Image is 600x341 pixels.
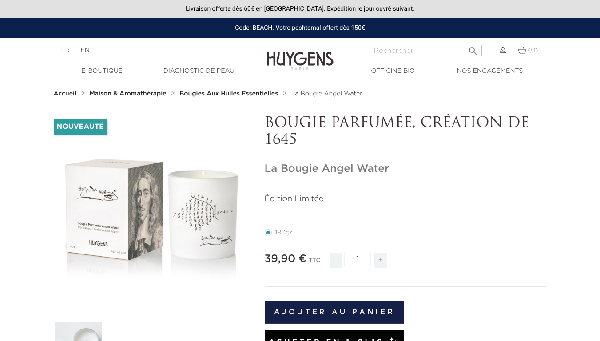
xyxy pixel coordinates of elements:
span: 39,90 € [265,254,306,264]
button:  [465,42,481,54]
span: + [374,253,388,268]
strong: Maison & Aromathérapie [90,91,167,97]
a: La Bougie Angel Water [291,90,362,97]
button: Ajouter au panier [265,301,405,324]
input: Quantité [344,252,371,267]
p: BOUGIE PARFUMÉE, CRÉATION DE 1645 [265,115,547,149]
a: Bougies Aux Huiles Essentielles [179,90,280,97]
a: Accueil [54,90,79,97]
div: TTC [309,251,320,275]
a: Diagnostic de peau [155,67,243,76]
div: | [57,45,243,56]
i:  [468,43,478,54]
a: E-Boutique [58,67,147,76]
span: La Bougie Angel Water [291,91,362,97]
span: (0) [528,47,538,53]
img: Huygens [267,37,334,71]
p: Édition Limitée [265,193,547,205]
a: Maison & Aromathérapie [90,90,169,97]
input: Rechercher [369,45,482,56]
strong: Bougies Aux Huiles Essentielles [179,91,278,97]
label: 180gr [265,229,303,236]
strong: Accueil [54,91,77,97]
h1: La Bougie Angel Water [265,163,547,175]
a: EN [80,47,89,53]
a: Nos engagements [445,67,534,76]
a: Officine Bio [349,67,437,76]
span: - [330,253,342,268]
li: Nouveauté [54,119,107,135]
a: FR [61,47,70,56]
